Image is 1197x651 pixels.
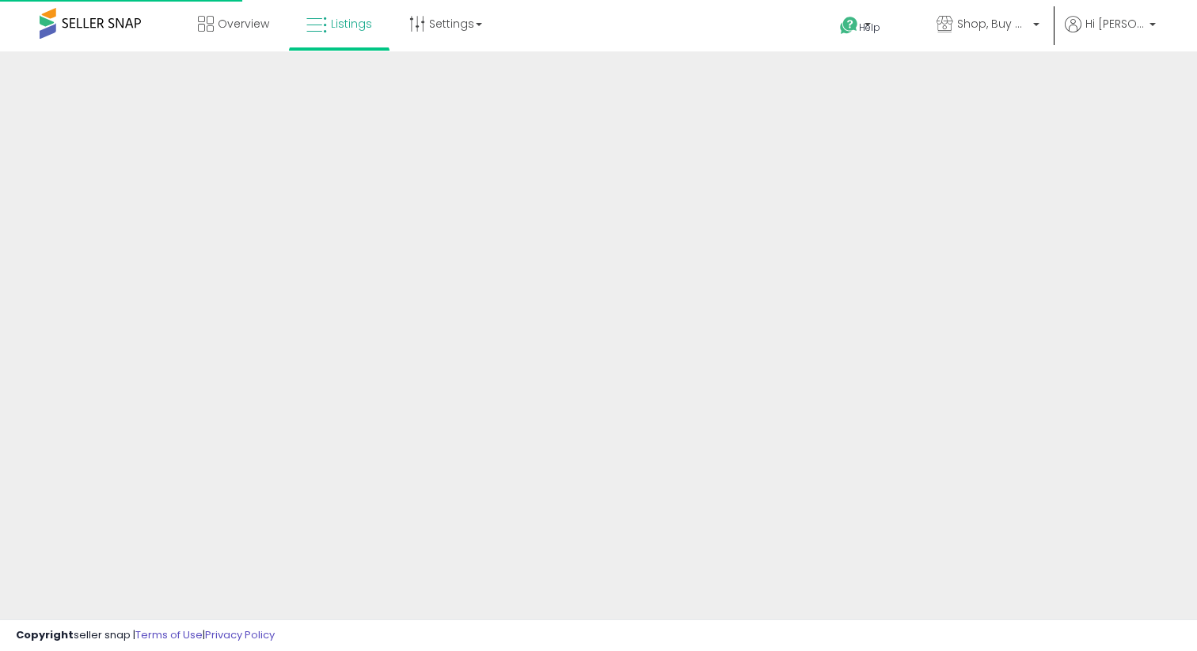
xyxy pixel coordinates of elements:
a: Hi [PERSON_NAME] [1065,16,1156,51]
div: seller snap | | [16,628,275,643]
span: Help [859,21,880,34]
i: Get Help [839,16,859,36]
span: Shop, Buy and Ship [957,16,1028,32]
strong: Copyright [16,627,74,642]
span: Hi [PERSON_NAME] [1085,16,1145,32]
span: Overview [218,16,269,32]
a: Privacy Policy [205,627,275,642]
a: Terms of Use [135,627,203,642]
span: Listings [331,16,372,32]
a: Help [827,4,911,51]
